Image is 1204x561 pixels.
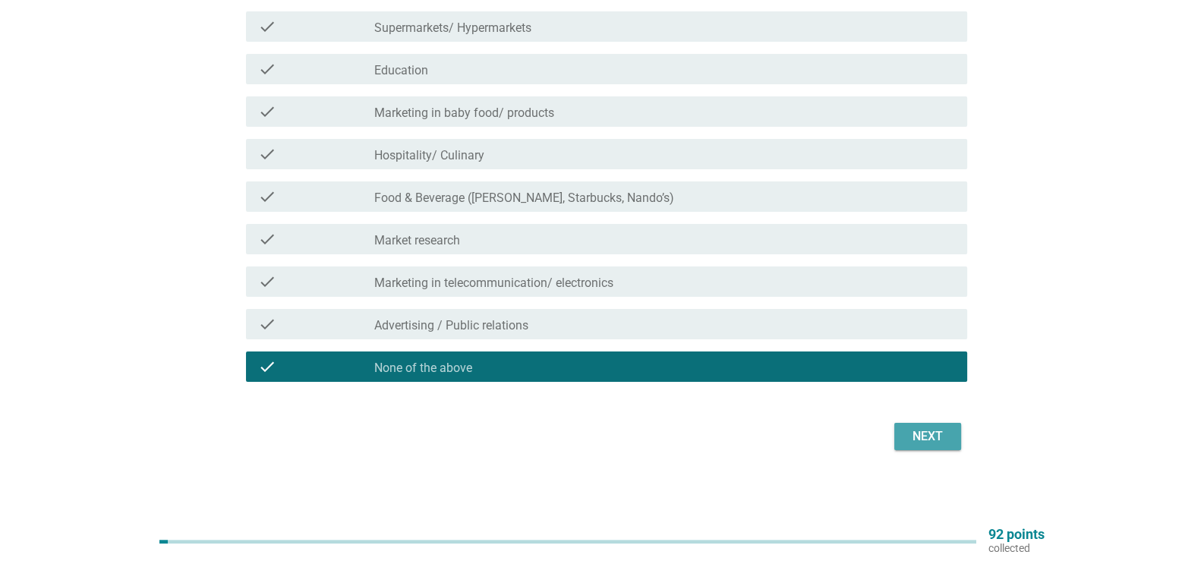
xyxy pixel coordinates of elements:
[894,423,961,450] button: Next
[374,20,531,36] label: Supermarkets/ Hypermarkets
[258,17,276,36] i: check
[258,358,276,376] i: check
[258,60,276,78] i: check
[374,191,674,206] label: Food & Beverage ([PERSON_NAME], Starbucks, Nando’s)
[258,145,276,163] i: check
[374,233,460,248] label: Market research
[258,273,276,291] i: check
[258,102,276,121] i: check
[258,315,276,333] i: check
[906,427,949,446] div: Next
[374,148,484,163] label: Hospitality/ Culinary
[988,541,1045,555] p: collected
[374,276,613,291] label: Marketing in telecommunication/ electronics
[988,528,1045,541] p: 92 points
[374,318,528,333] label: Advertising / Public relations
[258,230,276,248] i: check
[374,106,554,121] label: Marketing in baby food/ products
[374,63,428,78] label: Education
[374,361,472,376] label: None of the above
[258,188,276,206] i: check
